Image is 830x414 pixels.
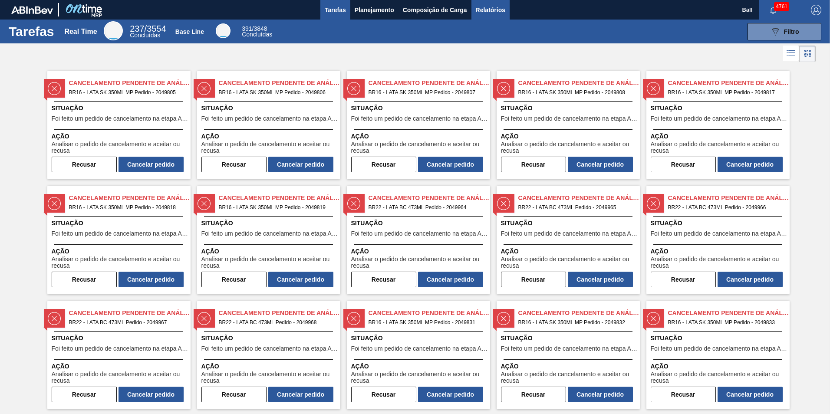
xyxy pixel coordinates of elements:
[351,362,488,371] span: Ação
[52,362,188,371] span: Ação
[201,387,267,402] button: Recusar
[69,79,191,88] span: Cancelamento Pendente de Análise
[501,256,638,269] span: Analisar o pedido de cancelamento e aceitar ou recusa
[501,385,633,402] div: Completar tarefa: 30390872
[351,247,488,256] span: Ação
[69,203,184,212] span: BR16 - LATA SK 350ML MP Pedido - 2049818
[668,318,783,327] span: BR16 - LATA SK 350ML MP Pedido - 2049833
[651,256,787,269] span: Analisar o pedido de cancelamento e aceitar ou recusa
[351,132,488,141] span: Ação
[130,25,166,38] div: Real Time
[651,385,783,402] div: Completar tarefa: 30390873
[651,272,716,287] button: Recusar
[568,387,633,402] button: Cancelar pedido
[647,197,660,210] img: status
[651,155,783,172] div: Completar tarefa: 30390860
[52,157,117,172] button: Recusar
[52,132,188,141] span: Ação
[651,371,787,384] span: Analisar o pedido de cancelamento e aceitar ou recusa
[201,132,338,141] span: Ação
[69,88,184,97] span: BR16 - LATA SK 350ML MP Pedido - 2049805
[201,345,338,352] span: Foi feito um pedido de cancelamento na etapa Aguardando Faturamento
[351,104,488,113] span: Situação
[718,272,783,287] button: Cancelar pedido
[651,157,716,172] button: Recusar
[418,272,483,287] button: Cancelar pedido
[651,104,787,113] span: Situação
[668,79,790,88] span: Cancelamento Pendente de Análise
[651,387,716,402] button: Recusar
[518,203,633,212] span: BR22 - LATA BC 473ML Pedido - 2049965
[355,5,394,15] span: Planejamento
[52,115,188,122] span: Foi feito um pedido de cancelamento na etapa Aguardando Faturamento
[351,256,488,269] span: Analisar o pedido de cancelamento e aceitar ou recusa
[198,312,211,325] img: status
[518,194,640,203] span: Cancelamento Pendente de Análise
[369,79,490,88] span: Cancelamento Pendente de Análise
[201,157,267,172] button: Recusar
[11,6,53,14] img: TNhmsLtSVTkK8tSr43FrP2fwEKptu5GPRR3wAAAABJRU5ErkJggg==
[219,79,340,88] span: Cancelamento Pendente de Análise
[501,115,638,122] span: Foi feito um pedido de cancelamento na etapa Aguardando Faturamento
[347,82,360,95] img: status
[268,157,333,172] button: Cancelar pedido
[351,387,416,402] button: Recusar
[201,115,338,122] span: Foi feito um pedido de cancelamento na etapa Aguardando Faturamento
[651,334,787,343] span: Situação
[119,157,184,172] button: Cancelar pedido
[799,46,816,62] div: Visão em Cards
[351,272,416,287] button: Recusar
[201,334,338,343] span: Situação
[501,371,638,384] span: Analisar o pedido de cancelamento e aceitar ou recusa
[52,270,184,287] div: Completar tarefa: 30390861
[52,219,188,228] span: Situação
[651,219,787,228] span: Situação
[351,219,488,228] span: Situação
[104,21,123,40] div: Real Time
[811,5,821,15] img: Logout
[418,157,483,172] button: Cancelar pedido
[201,230,338,237] span: Foi feito um pedido de cancelamento na etapa Aguardando Faturamento
[718,387,783,402] button: Cancelar pedido
[52,272,117,287] button: Recusar
[198,82,211,95] img: status
[52,256,188,269] span: Analisar o pedido de cancelamento e aceitar ou recusa
[783,46,799,62] div: Visão em Lista
[347,197,360,210] img: status
[52,141,188,154] span: Analisar o pedido de cancelamento e aceitar ou recusa
[130,24,144,33] span: 237
[351,157,416,172] button: Recusar
[201,385,333,402] div: Completar tarefa: 30390870
[201,270,333,287] div: Completar tarefa: 30390862
[568,272,633,287] button: Cancelar pedido
[201,371,338,384] span: Analisar o pedido de cancelamento e aceitar ou recusa
[651,115,787,122] span: Foi feito um pedido de cancelamento na etapa Aguardando Faturamento
[501,270,633,287] div: Completar tarefa: 30390867
[175,28,204,35] div: Base Line
[501,362,638,371] span: Ação
[347,312,360,325] img: status
[351,334,488,343] span: Situação
[748,23,821,40] button: Filtro
[651,230,787,237] span: Foi feito um pedido de cancelamento na etapa Aguardando Faturamento
[501,155,633,172] div: Completar tarefa: 30390859
[52,104,188,113] span: Situação
[52,345,188,352] span: Foi feito um pedido de cancelamento na etapa Aguardando Faturamento
[501,387,566,402] button: Recusar
[52,371,188,384] span: Analisar o pedido de cancelamento e aceitar ou recusa
[201,256,338,269] span: Analisar o pedido de cancelamento e aceitar ou recusa
[501,132,638,141] span: Ação
[501,219,638,228] span: Situação
[216,23,231,38] div: Base Line
[242,25,252,32] span: 391
[369,318,483,327] span: BR16 - LATA SK 350ML MP Pedido - 2049831
[201,219,338,228] span: Situação
[325,5,346,15] span: Tarefas
[52,230,188,237] span: Foi feito um pedido de cancelamento na etapa Aguardando Faturamento
[497,197,510,210] img: status
[69,194,191,203] span: Cancelamento Pendente de Análise
[501,230,638,237] span: Foi feito um pedido de cancelamento na etapa Aguardando Faturamento
[201,362,338,371] span: Ação
[64,28,97,36] div: Real Time
[369,88,483,97] span: BR16 - LATA SK 350ML MP Pedido - 2049807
